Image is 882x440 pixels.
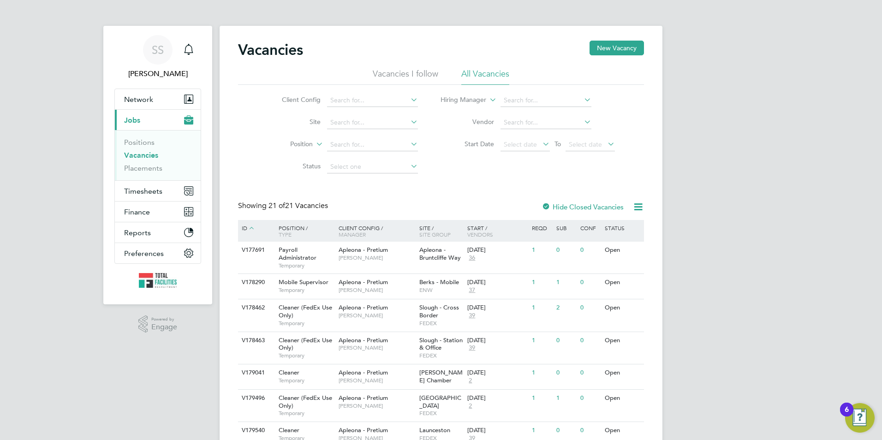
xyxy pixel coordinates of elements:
span: 37 [467,286,477,294]
div: 0 [578,242,602,259]
div: Client Config / [336,220,417,242]
button: Open Resource Center, 6 new notifications [845,403,875,433]
div: 1 [554,274,578,291]
a: Positions [124,138,155,147]
input: Search for... [327,94,418,107]
span: Apleona - Bruntcliffe Way [419,246,461,262]
span: [PERSON_NAME] [339,254,415,262]
input: Search for... [501,94,591,107]
li: Vacancies I follow [373,68,438,85]
div: V179496 [239,390,272,407]
li: All Vacancies [461,68,509,85]
span: Apleona - Pretium [339,303,388,311]
span: Apleona - Pretium [339,336,388,344]
span: ENW [419,286,463,294]
div: 2 [554,299,578,316]
label: Site [268,118,321,126]
button: Reports [115,222,201,243]
span: Launceston [419,426,450,434]
div: 0 [554,364,578,381]
span: Vendors [467,231,493,238]
span: [PERSON_NAME] Chamber [419,369,463,384]
h2: Vacancies [238,41,303,59]
label: Hide Closed Vacancies [542,202,624,211]
label: Status [268,162,321,170]
span: To [552,138,564,150]
span: [PERSON_NAME] [339,286,415,294]
span: Preferences [124,249,164,258]
span: 2 [467,402,473,410]
span: Mobile Supervisor [279,278,328,286]
div: [DATE] [467,394,527,402]
div: V179540 [239,422,272,439]
button: Timesheets [115,181,201,201]
div: 0 [554,242,578,259]
div: Status [602,220,643,236]
div: 1 [530,274,554,291]
span: Select date [504,140,537,149]
button: Finance [115,202,201,222]
div: [DATE] [467,369,527,377]
span: Engage [151,323,177,331]
div: 1 [554,390,578,407]
span: Payroll Administrator [279,246,316,262]
span: Cleaner (FedEx Use Only) [279,336,332,352]
span: Manager [339,231,366,238]
span: 21 Vacancies [268,201,328,210]
span: Slough - Cross Border [419,303,459,319]
a: Vacancies [124,151,158,160]
div: 0 [578,422,602,439]
div: Start / [465,220,530,242]
div: Open [602,390,643,407]
span: 39 [467,312,477,320]
span: [GEOGRAPHIC_DATA] [419,394,461,410]
span: Sam Skinner [114,68,201,79]
span: Apleona - Pretium [339,426,388,434]
span: Cleaner (FedEx Use Only) [279,394,332,410]
div: 0 [554,422,578,439]
span: [PERSON_NAME] [339,344,415,351]
span: Temporary [279,320,334,327]
span: Slough - Station & Office [419,336,463,352]
div: V179041 [239,364,272,381]
div: 0 [554,332,578,349]
div: 1 [530,364,554,381]
button: New Vacancy [590,41,644,55]
span: 2 [467,377,473,385]
div: 0 [578,332,602,349]
a: Powered byEngage [138,315,178,333]
div: 0 [578,364,602,381]
a: SS[PERSON_NAME] [114,35,201,79]
span: 39 [467,344,477,352]
div: 0 [578,390,602,407]
nav: Main navigation [103,26,212,304]
span: Cleaner [279,426,299,434]
div: ID [239,220,272,237]
div: 0 [578,299,602,316]
label: Hiring Manager [433,95,486,105]
div: 1 [530,422,554,439]
div: 0 [578,274,602,291]
span: [PERSON_NAME] [339,402,415,410]
div: 6 [845,410,849,422]
span: Jobs [124,116,140,125]
label: Start Date [441,140,494,148]
button: Network [115,89,201,109]
span: Cleaner (FedEx Use Only) [279,303,332,319]
div: Conf [578,220,602,236]
div: Sub [554,220,578,236]
span: Apleona - Pretium [339,394,388,402]
div: Showing [238,201,330,211]
span: FEDEX [419,320,463,327]
span: 36 [467,254,477,262]
span: [PERSON_NAME] [339,312,415,319]
span: Temporary [279,262,334,269]
label: Position [260,140,313,149]
span: Powered by [151,315,177,323]
div: Jobs [115,130,201,180]
span: SS [152,44,164,56]
span: FEDEX [419,410,463,417]
button: Jobs [115,110,201,130]
div: 1 [530,299,554,316]
div: 1 [530,390,554,407]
